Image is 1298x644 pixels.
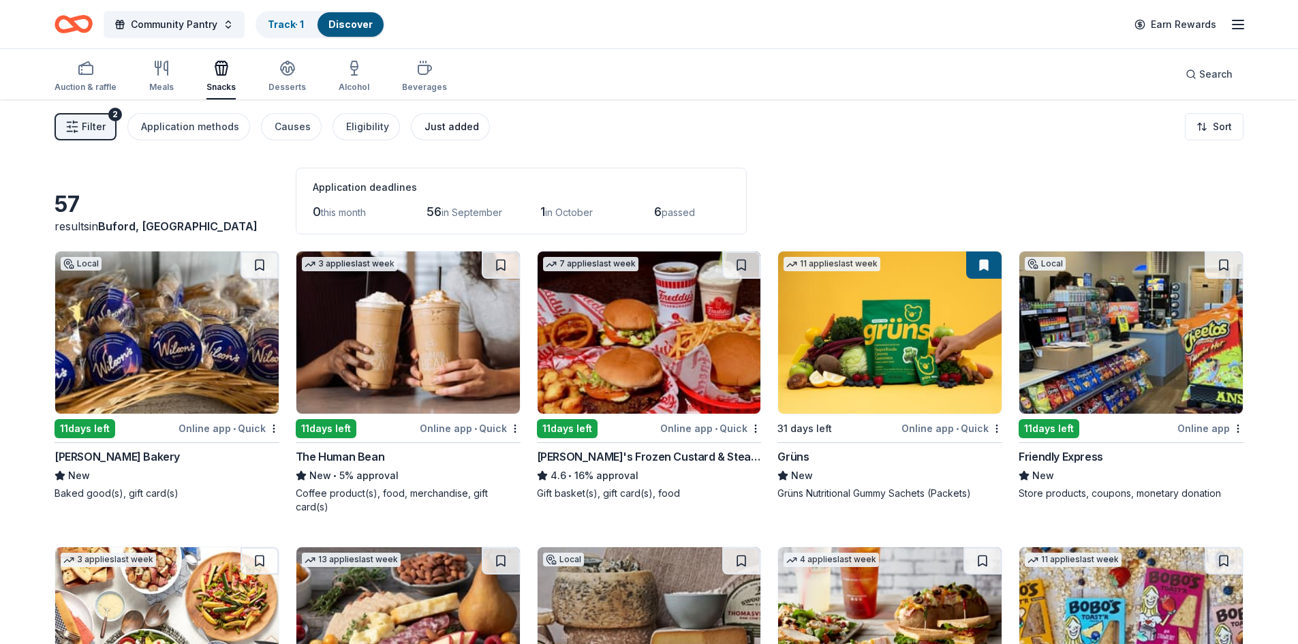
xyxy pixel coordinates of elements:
[127,113,250,140] button: Application methods
[256,11,385,38] button: Track· 1Discover
[55,419,115,438] div: 11 days left
[1019,251,1243,414] img: Image for Friendly Express
[1126,12,1224,37] a: Earn Rewards
[206,55,236,99] button: Snacks
[131,16,217,33] span: Community Pantry
[333,113,400,140] button: Eligibility
[784,553,879,567] div: 4 applies last week
[313,204,321,219] span: 0
[1213,119,1232,135] span: Sort
[268,55,306,99] button: Desserts
[551,467,566,484] span: 4.6
[98,219,258,233] span: Buford, [GEOGRAPHIC_DATA]
[346,119,389,135] div: Eligibility
[339,82,369,93] div: Alcohol
[296,251,520,414] img: Image for The Human Bean
[1025,553,1122,567] div: 11 applies last week
[537,467,762,484] div: 16% approval
[313,179,730,196] div: Application deadlines
[568,470,572,481] span: •
[901,420,1002,437] div: Online app Quick
[442,206,502,218] span: in September
[1175,61,1243,88] button: Search
[777,487,1002,500] div: Grüns Nutritional Gummy Sachets (Packets)
[55,8,93,40] a: Home
[784,257,880,271] div: 11 applies last week
[55,113,117,140] button: Filter2
[777,251,1002,500] a: Image for Grüns11 applieslast week31 days leftOnline app•QuickGrünsNewGrüns Nutritional Gummy Sac...
[296,419,356,438] div: 11 days left
[1019,419,1079,438] div: 11 days left
[778,251,1002,414] img: Image for Grüns
[233,423,236,434] span: •
[537,487,762,500] div: Gift basket(s), gift card(s), food
[149,82,174,93] div: Meals
[82,119,106,135] span: Filter
[662,206,695,218] span: passed
[328,18,373,30] a: Discover
[543,257,638,271] div: 7 applies last week
[89,219,258,233] span: in
[268,18,304,30] a: Track· 1
[55,191,279,218] div: 57
[55,448,180,465] div: [PERSON_NAME] Bakery
[333,470,337,481] span: •
[1199,66,1233,82] span: Search
[296,467,521,484] div: 5% approval
[141,119,239,135] div: Application methods
[1185,113,1243,140] button: Sort
[149,55,174,99] button: Meals
[474,423,477,434] span: •
[791,467,813,484] span: New
[411,113,490,140] button: Just added
[55,55,117,99] button: Auction & raffle
[1032,467,1054,484] span: New
[1019,487,1243,500] div: Store products, coupons, monetary donation
[660,420,761,437] div: Online app Quick
[1025,257,1066,271] div: Local
[55,218,279,234] div: results
[296,487,521,514] div: Coffee product(s), food, merchandise, gift card(s)
[715,423,717,434] span: •
[1019,251,1243,500] a: Image for Friendly ExpressLocal11days leftOnline appFriendly ExpressNewStore products, coupons, m...
[206,82,236,93] div: Snacks
[427,204,442,219] span: 56
[537,251,762,500] a: Image for Freddy's Frozen Custard & Steakburgers7 applieslast week11days leftOnline app•Quick[PER...
[55,251,279,414] img: Image for Wilson's Bakery
[68,467,90,484] span: New
[1019,448,1103,465] div: Friendly Express
[104,11,245,38] button: Community Pantry
[321,206,366,218] span: this month
[339,55,369,99] button: Alcohol
[543,553,584,566] div: Local
[309,467,331,484] span: New
[108,108,122,121] div: 2
[275,119,311,135] div: Causes
[420,420,521,437] div: Online app Quick
[55,82,117,93] div: Auction & raffle
[540,204,545,219] span: 1
[956,423,959,434] span: •
[402,82,447,93] div: Beverages
[302,553,401,567] div: 13 applies last week
[402,55,447,99] button: Beverages
[777,420,832,437] div: 31 days left
[296,448,384,465] div: The Human Bean
[537,448,762,465] div: [PERSON_NAME]'s Frozen Custard & Steakburgers
[61,257,102,271] div: Local
[296,251,521,514] a: Image for The Human Bean3 applieslast week11days leftOnline app•QuickThe Human BeanNew•5% approva...
[1177,420,1243,437] div: Online app
[538,251,761,414] img: Image for Freddy's Frozen Custard & Steakburgers
[537,419,598,438] div: 11 days left
[61,553,156,567] div: 3 applies last week
[777,448,809,465] div: Grüns
[302,257,397,271] div: 3 applies last week
[261,113,322,140] button: Causes
[55,251,279,500] a: Image for Wilson's BakeryLocal11days leftOnline app•Quick[PERSON_NAME] BakeryNewBaked good(s), gi...
[268,82,306,93] div: Desserts
[55,487,279,500] div: Baked good(s), gift card(s)
[654,204,662,219] span: 6
[545,206,593,218] span: in October
[179,420,279,437] div: Online app Quick
[424,119,479,135] div: Just added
